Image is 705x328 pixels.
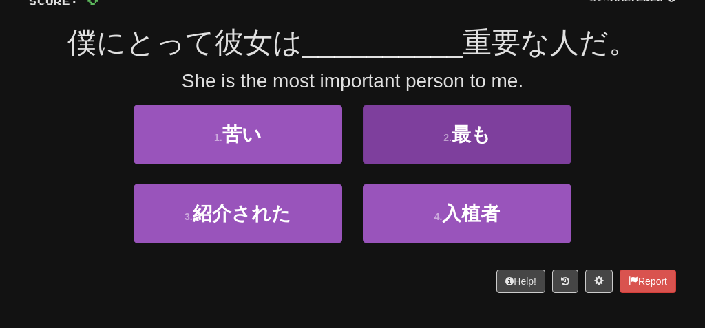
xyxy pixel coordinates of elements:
[463,26,638,58] span: 重要な人だ。
[185,211,193,222] small: 3 .
[67,26,302,58] span: 僕にとって彼女は
[552,270,578,293] button: Round history (alt+y)
[134,184,342,243] button: 3.紹介された
[134,105,342,164] button: 1.苦い
[443,132,452,143] small: 2 .
[214,132,222,143] small: 1 .
[620,270,676,293] button: Report
[442,203,500,224] span: 入植者
[302,26,463,58] span: __________
[452,124,491,145] span: 最も
[363,184,571,243] button: 4.入植者
[363,105,571,164] button: 2.最も
[434,211,443,222] small: 4 .
[193,203,291,224] span: 紹介された
[29,67,676,95] div: She is the most important person to me.
[496,270,545,293] button: Help!
[222,124,262,145] span: 苦い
